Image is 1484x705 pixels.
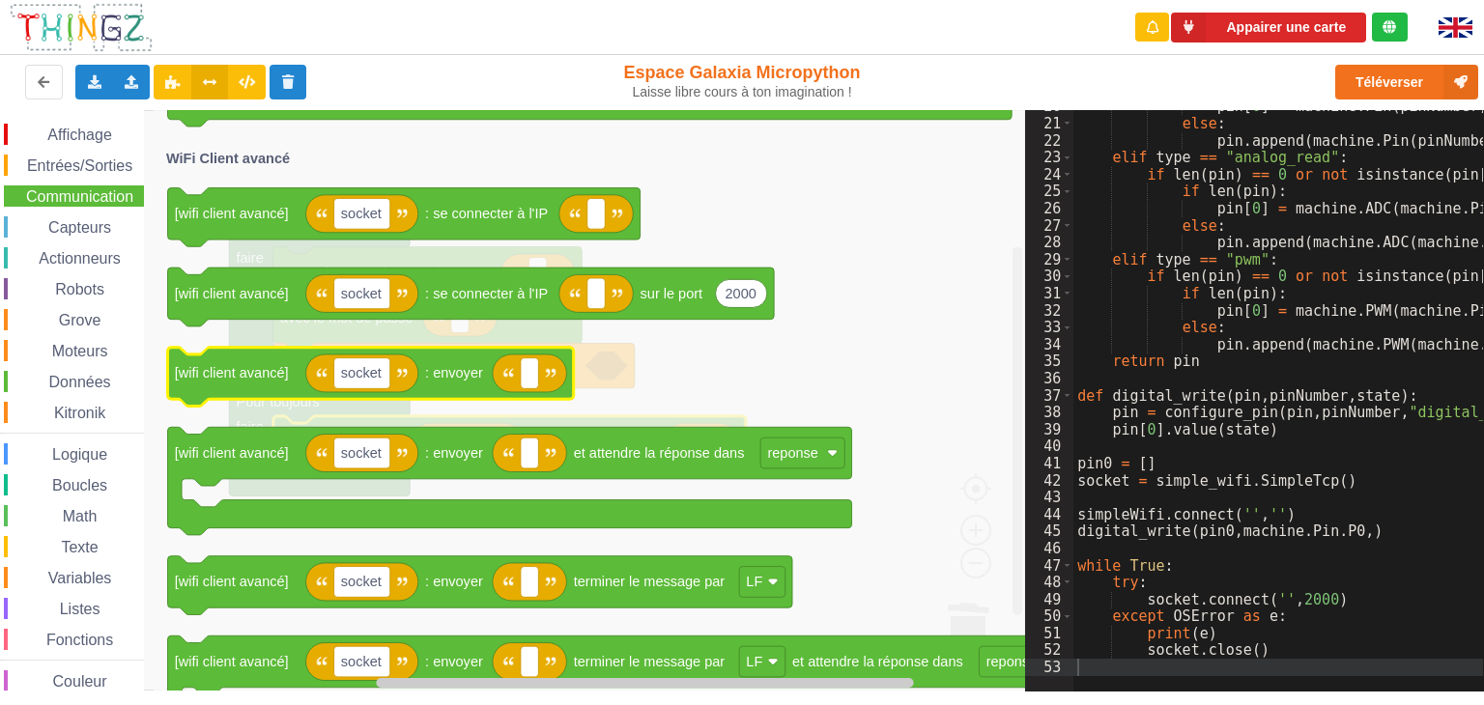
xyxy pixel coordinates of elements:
div: Tu es connecté au serveur de création de Thingz [1372,13,1408,42]
div: 24 [1025,166,1073,183]
text: 2000 [725,286,756,301]
div: 25 [1025,183,1073,200]
text: [wifi client avancé] [175,286,289,301]
span: Affichage [44,127,114,143]
span: Kitronik [51,405,108,421]
div: 22 [1025,132,1073,150]
div: 44 [1025,506,1073,523]
div: 32 [1025,302,1073,320]
div: 29 [1025,251,1073,268]
text: WiFi Client avancé [166,151,290,166]
div: 26 [1025,200,1073,217]
div: Laisse libre cours à ton imagination ! [615,84,870,100]
text: sur le port [641,286,703,301]
text: socket [341,206,382,221]
div: 50 [1025,607,1073,625]
text: [wifi client avancé] [175,654,289,669]
div: 34 [1025,336,1073,353]
div: 42 [1025,472,1073,490]
text: [wifi client avancé] [175,206,289,221]
span: Math [60,508,100,524]
div: 39 [1025,421,1073,438]
span: Boucles [49,477,110,493]
div: Espace Galaxia Micropython [615,62,870,100]
div: 36 [1025,370,1073,387]
text: terminer le message par [574,574,726,589]
text: et attendre la réponse dans [574,445,745,461]
text: socket [341,654,382,669]
div: 46 [1025,540,1073,557]
div: 41 [1025,455,1073,472]
text: reponse [986,654,1037,669]
text: [wifi client avancé] [175,445,289,461]
span: Données [46,374,114,390]
div: 27 [1025,217,1073,235]
div: 23 [1025,149,1073,166]
span: Entrées/Sorties [24,157,135,174]
text: reponse [767,445,817,461]
div: 33 [1025,319,1073,336]
span: Logique [49,446,110,463]
div: 31 [1025,285,1073,302]
span: Variables [45,570,115,586]
div: 30 [1025,268,1073,285]
text: socket [341,286,382,301]
text: [wifi client avancé] [175,574,289,589]
div: 48 [1025,574,1073,591]
span: Actionneurs [36,250,124,267]
div: 43 [1025,489,1073,506]
div: 49 [1025,591,1073,608]
div: 35 [1025,352,1073,370]
text: : envoyer [425,654,483,669]
div: 53 [1025,659,1073,676]
text: terminer le message par [574,654,726,669]
text: socket [341,365,382,381]
button: Téléverser [1335,65,1478,99]
div: 40 [1025,437,1073,455]
text: : se connecter à l'IP [425,286,548,301]
text: socket [341,445,382,461]
span: Couleur [50,673,110,690]
text: LF [746,574,762,589]
text: : envoyer [425,365,483,381]
img: thingz_logo.png [9,2,154,53]
span: Moteurs [49,343,111,359]
text: et attendre la réponse dans [792,654,963,669]
span: Robots [52,281,107,297]
button: Appairer une carte [1171,13,1366,42]
div: 21 [1025,115,1073,132]
div: 51 [1025,625,1073,642]
div: 37 [1025,387,1073,405]
text: LF [746,654,762,669]
div: 45 [1025,522,1073,540]
span: Communication [23,188,136,205]
div: 52 [1025,641,1073,659]
text: : se connecter à l'IP [425,206,548,221]
div: 47 [1025,557,1073,575]
span: Grove [56,312,104,328]
text: : envoyer [425,445,483,461]
span: Fonctions [43,632,116,648]
text: [wifi client avancé] [175,365,289,381]
span: Capteurs [45,219,114,236]
span: Listes [57,601,103,617]
span: Texte [58,539,100,555]
div: 38 [1025,404,1073,421]
text: : envoyer [425,574,483,589]
img: gb.png [1439,17,1472,38]
text: socket [341,574,382,589]
div: 28 [1025,234,1073,251]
